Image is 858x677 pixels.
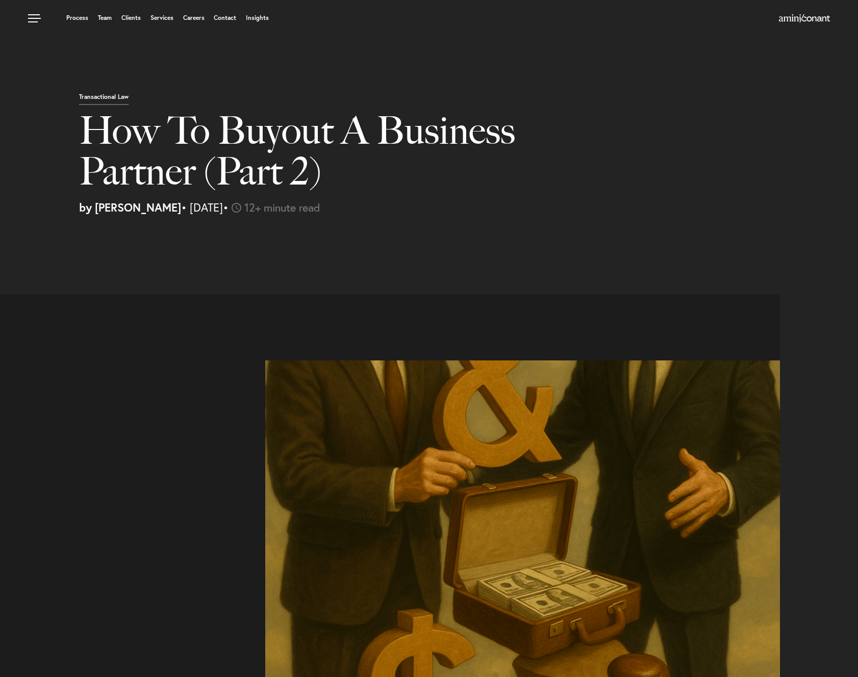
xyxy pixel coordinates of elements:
a: Contact [214,15,236,21]
a: Clients [121,15,141,21]
strong: by [PERSON_NAME] [79,200,181,215]
img: icon-time-light.svg [232,203,241,213]
span: 12+ minute read [244,200,320,215]
a: Insights [246,15,269,21]
span: • [223,200,229,215]
a: Careers [183,15,205,21]
img: Amini & Conant [779,14,830,22]
a: Process [66,15,88,21]
h1: How To Buyout A Business Partner (Part 2) [79,110,619,202]
p: Transactional Law [79,94,129,105]
a: Home [779,15,830,23]
a: Team [98,15,112,21]
p: • [DATE] [79,202,850,213]
a: Services [150,15,173,21]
